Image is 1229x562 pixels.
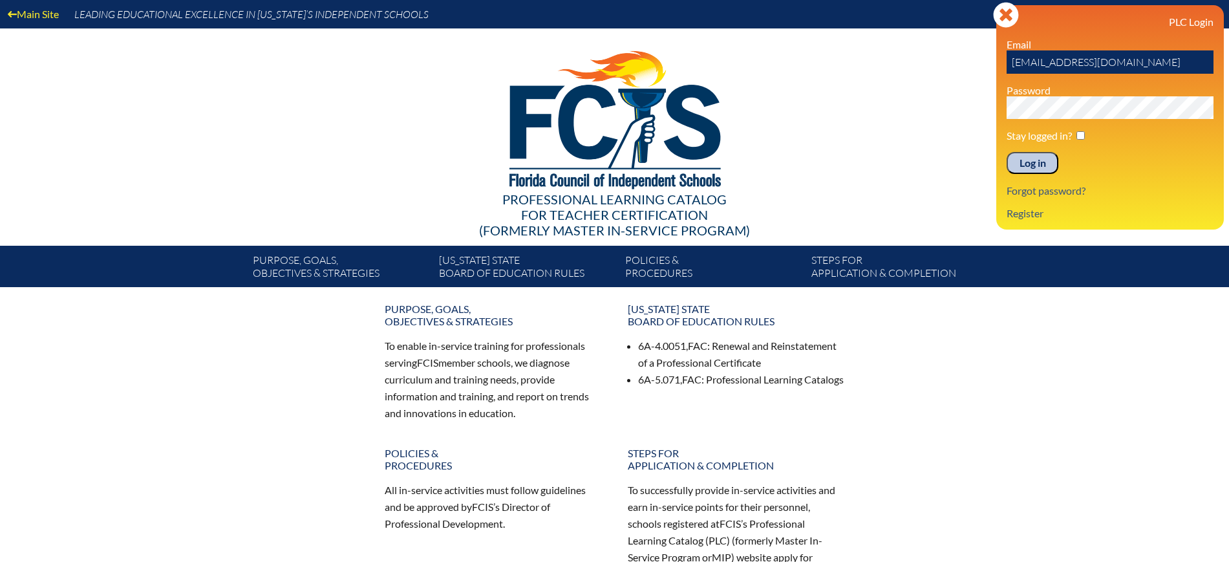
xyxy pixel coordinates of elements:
[521,207,708,222] span: for Teacher Certification
[377,297,610,332] a: Purpose, goals,objectives & strategies
[377,442,610,477] a: Policies &Procedures
[242,191,987,238] div: Professional Learning Catalog (formerly Master In-service Program)
[682,373,701,385] span: FAC
[1001,182,1091,199] a: Forgot password?
[620,251,806,287] a: Policies &Procedures
[1007,152,1058,174] input: Log in
[709,534,727,546] span: PLC
[417,356,438,369] span: FCIS
[638,371,845,388] li: 6A-5.071, : Professional Learning Catalogs
[638,338,845,371] li: 6A-4.0051, : Renewal and Reinstatement of a Professional Certificate
[688,340,707,352] span: FAC
[3,5,64,23] a: Main Site
[1001,204,1049,222] a: Register
[1007,16,1213,28] h3: PLC Login
[806,251,992,287] a: Steps forapplication & completion
[720,517,741,530] span: FCIS
[385,338,602,421] p: To enable in-service training for professionals serving member schools, we diagnose curriculum an...
[434,251,620,287] a: [US_STATE] StateBoard of Education rules
[385,482,602,532] p: All in-service activities must follow guidelines and be approved by ’s Director of Professional D...
[620,297,853,332] a: [US_STATE] StateBoard of Education rules
[993,2,1019,28] svg: Close
[248,251,434,287] a: Purpose, goals,objectives & strategies
[1007,38,1031,50] label: Email
[1007,129,1072,142] label: Stay logged in?
[481,28,748,205] img: FCISlogo221.eps
[1007,84,1051,96] label: Password
[472,501,493,513] span: FCIS
[620,442,853,477] a: Steps forapplication & completion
